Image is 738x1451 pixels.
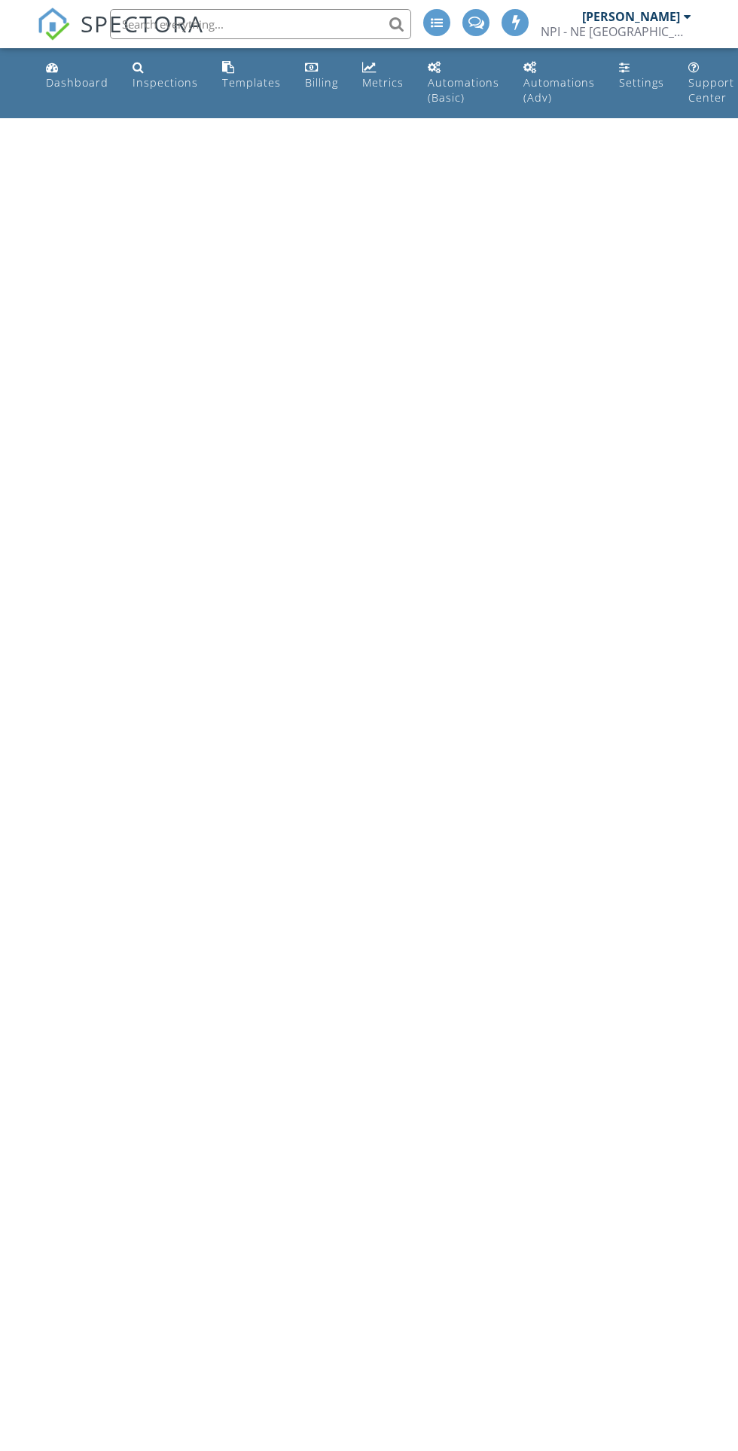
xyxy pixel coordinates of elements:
[81,8,204,39] span: SPECTORA
[517,54,601,112] a: Automations (Advanced)
[356,54,410,97] a: Metrics
[582,9,680,24] div: [PERSON_NAME]
[299,54,344,97] a: Billing
[37,8,70,41] img: The Best Home Inspection Software - Spectora
[216,54,287,97] a: Templates
[305,75,338,90] div: Billing
[619,75,664,90] div: Settings
[127,54,204,97] a: Inspections
[428,75,499,105] div: Automations (Basic)
[613,54,670,97] a: Settings
[688,75,734,105] div: Support Center
[422,54,505,112] a: Automations (Basic)
[541,24,691,39] div: NPI - NE Tarrant County
[40,54,114,97] a: Dashboard
[523,75,595,105] div: Automations (Adv)
[133,75,198,90] div: Inspections
[46,75,108,90] div: Dashboard
[110,9,411,39] input: Search everything...
[222,75,281,90] div: Templates
[362,75,404,90] div: Metrics
[37,20,204,52] a: SPECTORA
